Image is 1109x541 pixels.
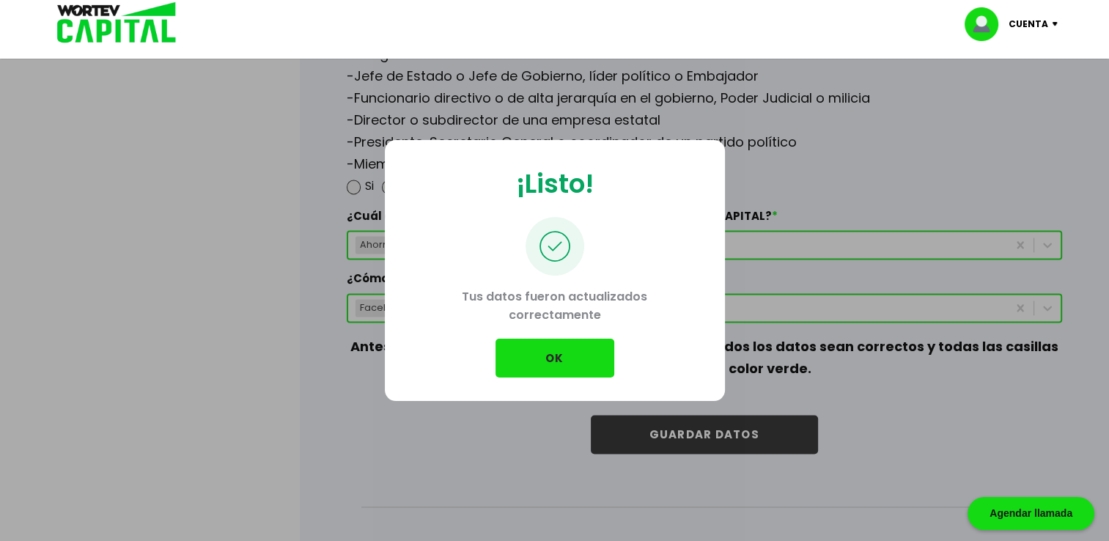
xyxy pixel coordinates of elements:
[516,163,594,204] p: ¡Listo!
[495,339,614,378] button: OK
[968,497,1094,530] div: Agendar llamada
[408,276,701,339] p: Tus datos fueron actualizados correctamente
[1048,22,1068,26] img: icon-down
[965,7,1009,41] img: profile-image
[1009,13,1048,35] p: Cuenta
[526,217,584,276] img: palomita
